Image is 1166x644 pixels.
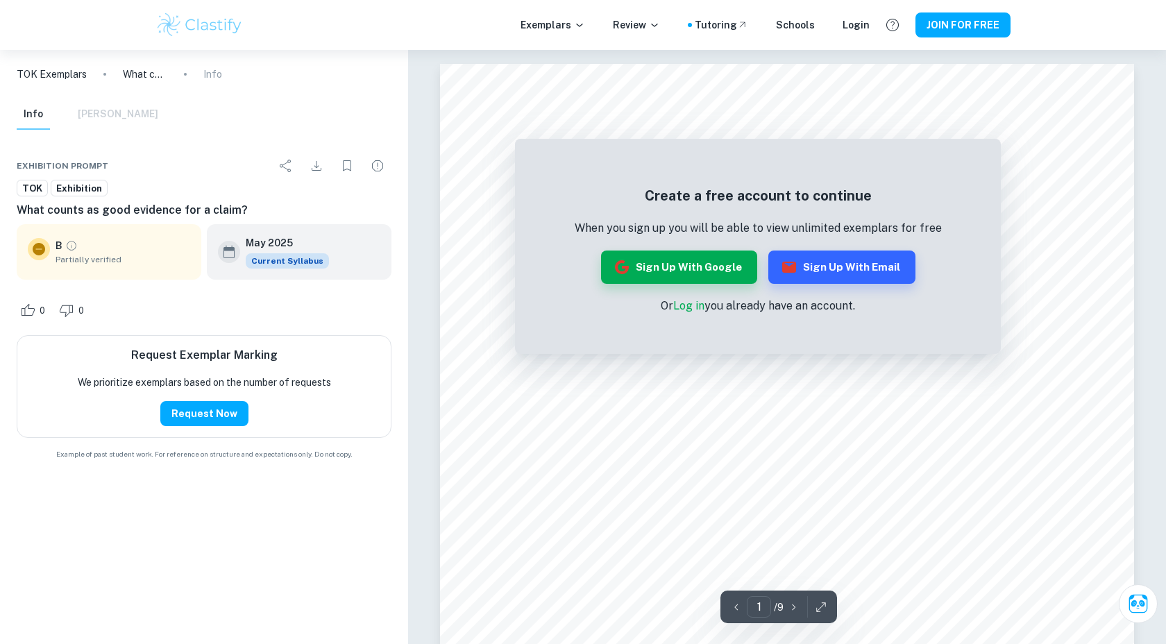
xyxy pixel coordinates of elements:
p: / 9 [774,600,784,615]
p: Review [613,17,660,33]
div: Report issue [364,152,391,180]
button: Help and Feedback [881,13,904,37]
span: 0 [71,304,92,318]
div: Bookmark [333,152,361,180]
p: B [56,238,62,253]
h6: What counts as good evidence for a claim? [17,202,391,219]
div: Dislike [56,299,92,321]
a: Tutoring [695,17,748,33]
p: When you sign up you will be able to view unlimited exemplars for free [575,220,942,237]
a: Log in [673,299,704,312]
h6: Request Exemplar Marking [131,347,278,364]
div: Like [17,299,53,321]
a: TOK Exemplars [17,67,87,82]
p: What counts as good evidence for a claim? [123,67,167,82]
span: TOK [17,182,47,196]
span: 0 [32,304,53,318]
a: Login [843,17,870,33]
button: Sign up with Email [768,251,915,284]
a: Grade partially verified [65,239,78,252]
a: Schools [776,17,815,33]
button: Sign up with Google [601,251,757,284]
span: Exhibition [51,182,107,196]
span: Example of past student work. For reference on structure and expectations only. Do not copy. [17,449,391,459]
div: This exemplar is based on the current syllabus. Feel free to refer to it for inspiration/ideas wh... [246,253,329,269]
img: Clastify logo [155,11,244,39]
a: TOK [17,180,48,197]
p: Info [203,67,222,82]
button: Info [17,99,50,130]
h5: Create a free account to continue [575,185,942,206]
span: Partially verified [56,253,190,266]
a: Exhibition [51,180,108,197]
p: We prioritize exemplars based on the number of requests [78,375,331,390]
span: Current Syllabus [246,253,329,269]
h6: May 2025 [246,235,318,251]
div: Share [272,152,300,180]
div: Download [303,152,330,180]
button: Ask Clai [1119,584,1158,623]
button: JOIN FOR FREE [915,12,1011,37]
p: Or you already have an account. [575,298,942,314]
button: Request Now [160,401,248,426]
p: Exemplars [521,17,585,33]
span: Exhibition Prompt [17,160,108,172]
